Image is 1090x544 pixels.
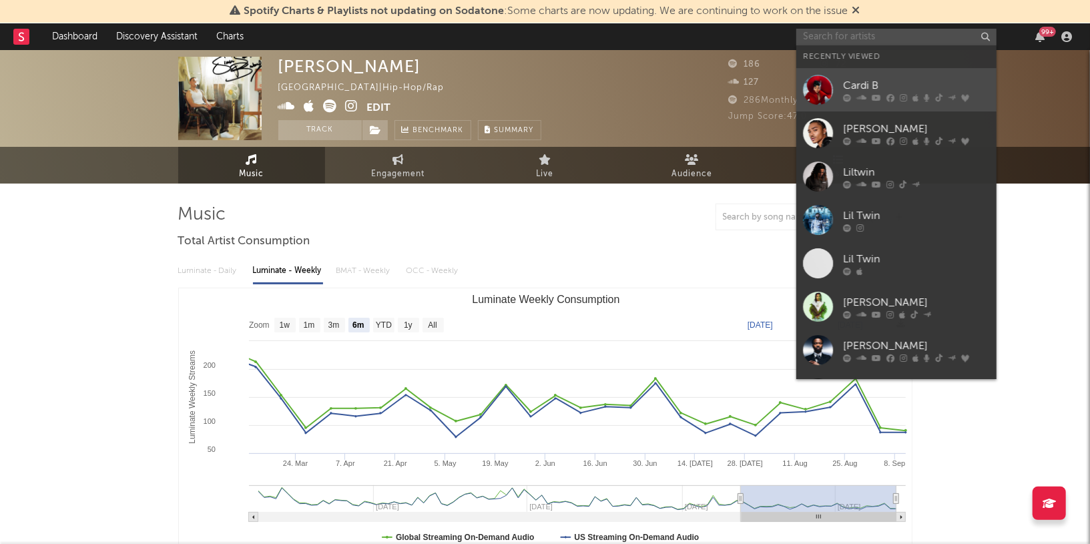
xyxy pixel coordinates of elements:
span: : Some charts are now updating. We are continuing to work on the issue [244,6,848,17]
div: Cardi B [843,78,990,94]
a: Music [178,147,325,184]
text: 200 [203,361,215,369]
div: Lil Twin [843,252,990,268]
div: Lil Twin [843,208,990,224]
span: Jump Score: 47.0 [729,112,808,121]
span: Benchmark [413,123,464,139]
input: Search by song name or URL [716,212,857,223]
a: Playlists/Charts [766,147,912,184]
text: 25. Aug [832,459,857,467]
a: [PERSON_NAME] [796,328,997,372]
span: Engagement [372,166,425,182]
text: 11. Aug [782,459,807,467]
text: Luminate Weekly Consumption [472,294,619,305]
button: Edit [367,99,391,116]
div: Recently Viewed [803,49,990,65]
span: Spotify Charts & Playlists not updating on Sodatone [244,6,505,17]
text: 19. May [482,459,509,467]
a: Live [472,147,619,184]
text: 21. Apr [383,459,406,467]
a: Discovery Assistant [107,23,207,50]
text: 3m [328,321,339,330]
a: Lil Twin [796,198,997,242]
span: Total Artist Consumption [178,234,310,250]
text: 1w [279,321,290,330]
text: Global Streaming On-Demand Audio [396,533,535,542]
text: [DATE] [748,320,773,330]
text: 28. [DATE] [727,459,762,467]
a: Audience [619,147,766,184]
text: 8. Sep [884,459,905,467]
span: 286 Monthly Listeners [729,96,843,105]
text: YTD [375,321,391,330]
text: US Streaming On-Demand Audio [574,533,699,542]
text: 16. Jun [583,459,607,467]
text: 1m [303,321,314,330]
a: [PERSON_NAME] [796,111,997,155]
div: [PERSON_NAME] [843,295,990,311]
span: 127 [729,78,760,87]
a: Benchmark [394,120,471,140]
input: Search for artists [796,29,997,45]
a: [PERSON_NAME] [796,372,997,415]
div: 99 + [1039,27,1056,37]
div: [PERSON_NAME] [278,57,421,76]
text: 1y [404,321,413,330]
text: Zoom [249,321,270,330]
button: 99+ [1035,31,1045,42]
div: [GEOGRAPHIC_DATA] | Hip-Hop/Rap [278,80,460,96]
text: 30. Jun [633,459,657,467]
text: 2. Jun [535,459,555,467]
a: Dashboard [43,23,107,50]
text: 50 [207,445,215,453]
text: 5. May [434,459,457,467]
a: Engagement [325,147,472,184]
a: [PERSON_NAME] [796,285,997,328]
div: [PERSON_NAME] [843,121,990,138]
text: All [428,321,437,330]
button: Track [278,120,362,140]
div: Liltwin [843,165,990,181]
text: 100 [203,417,215,425]
a: Liltwin [796,155,997,198]
span: 186 [729,60,761,69]
div: Luminate - Weekly [253,260,323,282]
div: [PERSON_NAME] [843,338,990,354]
text: 14. [DATE] [677,459,712,467]
button: Summary [478,120,541,140]
text: 150 [203,389,215,397]
text: 6m [352,321,364,330]
span: Summary [495,127,534,134]
a: Lil Twin [796,242,997,285]
text: Luminate Weekly Streams [188,350,197,444]
text: 24. Mar [282,459,308,467]
text: 7. Apr [336,459,355,467]
span: Dismiss [852,6,860,17]
span: Audience [671,166,712,182]
a: Charts [207,23,253,50]
span: Live [537,166,554,182]
span: Music [239,166,264,182]
a: Cardi B [796,68,997,111]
